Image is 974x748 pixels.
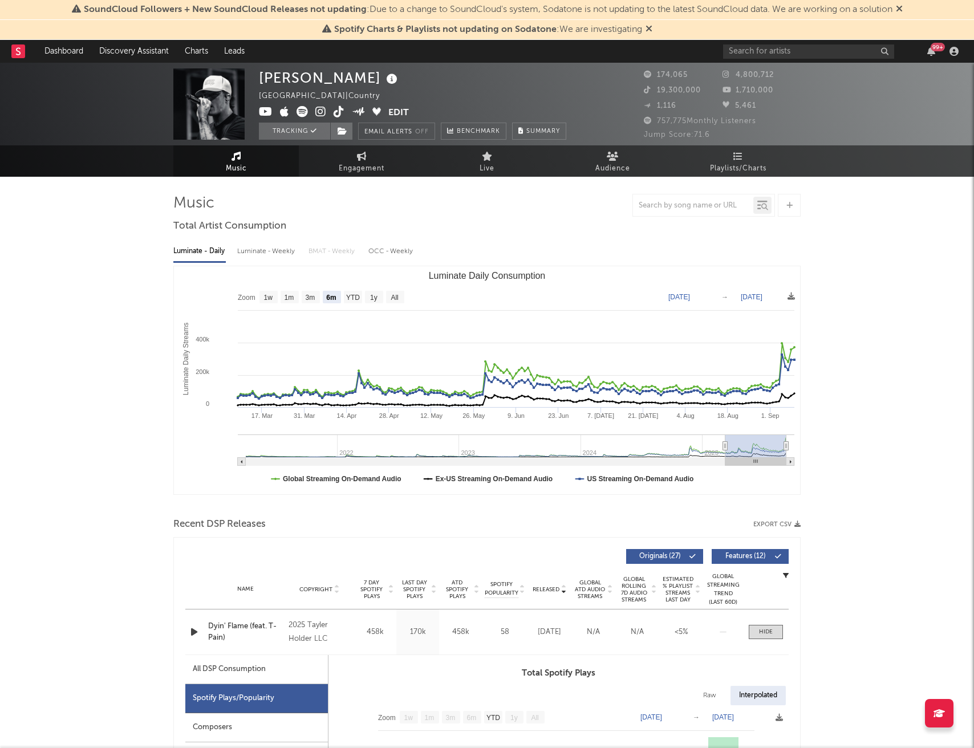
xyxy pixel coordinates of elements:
[334,25,557,34] span: Spotify Charts & Playlists not updating on Sodatone
[238,294,255,302] text: Zoom
[326,294,336,302] text: 6m
[462,412,485,419] text: 26. May
[36,40,91,63] a: Dashboard
[695,686,725,705] div: Raw
[485,580,518,597] span: Spotify Popularity
[429,271,546,280] text: Luminate Daily Consumption
[640,713,662,721] text: [DATE]
[668,293,690,301] text: [DATE]
[283,475,401,483] text: Global Streaming On-Demand Audio
[424,145,550,177] a: Live
[550,145,675,177] a: Audience
[644,102,676,109] span: 1,116
[633,201,753,210] input: Search by song name or URL
[467,714,477,722] text: 6m
[548,412,569,419] text: 23. Jun
[378,714,396,722] text: Zoom
[723,102,756,109] span: 5,461
[644,117,756,125] span: 757,775 Monthly Listeners
[441,123,506,140] a: Benchmark
[662,627,700,638] div: <5%
[595,162,630,176] span: Audience
[927,47,935,56] button: 99+
[644,131,710,139] span: Jump Score: 71.6
[328,666,789,680] h3: Total Spotify Plays
[299,145,424,177] a: Engagement
[533,586,559,593] span: Released
[574,627,612,638] div: N/A
[346,294,360,302] text: YTD
[719,553,772,560] span: Features ( 12 )
[173,219,286,233] span: Total Artist Consumption
[358,123,435,140] button: Email AlertsOff
[177,40,216,63] a: Charts
[753,521,801,528] button: Export CSV
[896,5,903,14] span: Dismiss
[299,586,332,593] span: Copyright
[193,662,266,676] div: All DSP Consumption
[634,553,686,560] span: Originals ( 27 )
[356,579,387,600] span: 7 Day Spotify Plays
[485,627,525,638] div: 58
[628,412,658,419] text: 21. [DATE]
[662,576,693,603] span: Estimated % Playlist Streams Last Day
[931,43,945,51] div: 99 +
[693,713,700,721] text: →
[508,412,525,419] text: 9. Jun
[259,123,330,140] button: Tracking
[196,336,209,343] text: 400k
[442,579,472,600] span: ATD Spotify Plays
[587,475,693,483] text: US Streaming On-Demand Audio
[712,713,734,721] text: [DATE]
[723,87,773,94] span: 1,710,000
[251,412,273,419] text: 17. Mar
[259,68,400,87] div: [PERSON_NAME]
[721,293,728,301] text: →
[91,40,177,63] a: Discovery Assistant
[174,266,800,494] svg: Luminate Daily Consumption
[173,145,299,177] a: Music
[337,412,357,419] text: 14. Apr
[259,90,393,103] div: [GEOGRAPHIC_DATA] | Country
[717,412,738,419] text: 18. Aug
[185,684,328,713] div: Spotify Plays/Popularity
[208,585,283,593] div: Name
[706,572,740,607] div: Global Streaming Trend (Last 60D)
[618,627,656,638] div: N/A
[446,714,456,722] text: 3m
[84,5,892,14] span: : Due to a change to SoundCloud's system, Sodatone is not updating to the latest SoundCloud data....
[618,576,650,603] span: Global Rolling 7D Audio Streams
[530,627,569,638] div: [DATE]
[457,125,500,139] span: Benchmark
[644,87,701,94] span: 19,300,000
[206,400,209,407] text: 0
[289,619,351,646] div: 2025 Tayler Holder LLC
[339,162,384,176] span: Engagement
[574,579,606,600] span: Global ATD Audio Streams
[415,129,429,135] em: Off
[626,549,703,564] button: Originals(27)
[173,242,226,261] div: Luminate - Daily
[399,627,436,638] div: 170k
[84,5,367,14] span: SoundCloud Followers + New SoundCloud Releases not updating
[404,714,413,722] text: 1w
[264,294,273,302] text: 1w
[379,412,399,419] text: 28. Apr
[675,145,801,177] a: Playlists/Charts
[208,621,283,643] a: Dyin' Flame (feat. T-Pain)
[173,518,266,531] span: Recent DSP Releases
[196,368,209,375] text: 200k
[486,714,500,722] text: YTD
[723,44,894,59] input: Search for artists
[368,242,414,261] div: OCC - Weekly
[216,40,253,63] a: Leads
[185,713,328,742] div: Composers
[388,106,409,120] button: Edit
[587,412,614,419] text: 7. [DATE]
[531,714,538,722] text: All
[526,128,560,135] span: Summary
[356,627,393,638] div: 458k
[723,71,774,79] span: 4,800,712
[294,412,315,419] text: 31. Mar
[646,25,652,34] span: Dismiss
